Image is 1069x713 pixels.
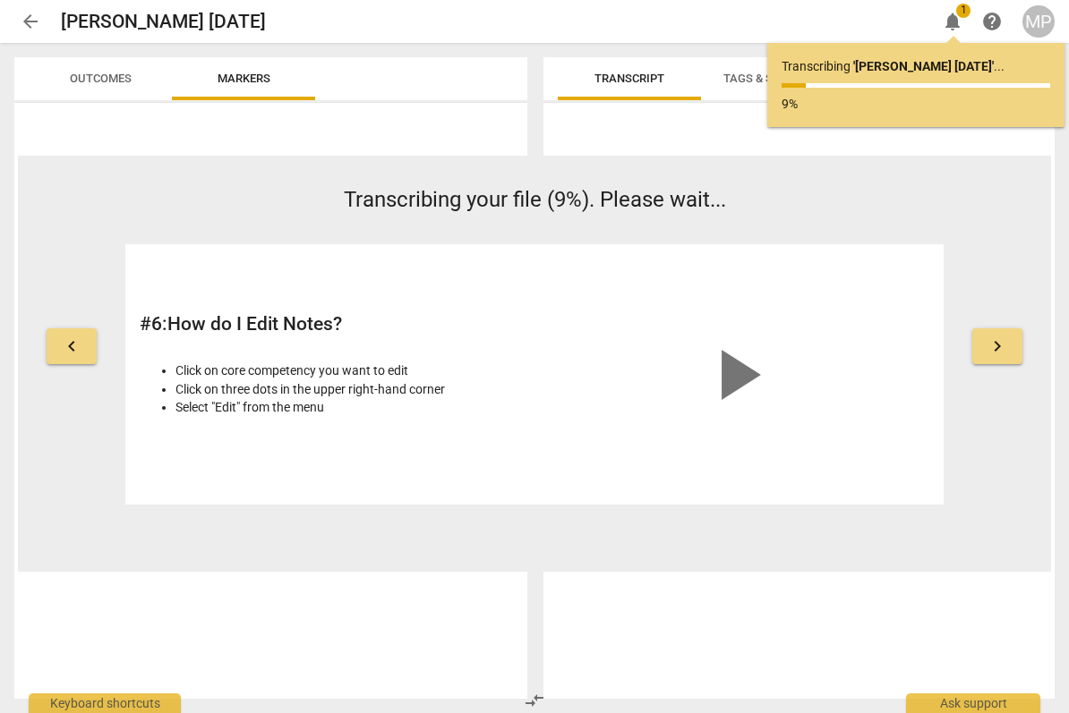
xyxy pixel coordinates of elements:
span: arrow_back [20,11,41,32]
p: 9% [782,95,1050,114]
li: Select "Edit" from the menu [175,398,526,417]
span: notifications [942,11,963,32]
h2: [PERSON_NAME] [DATE] [61,11,266,33]
span: Transcript [594,72,664,85]
span: Markers [218,72,270,85]
span: Outcomes [70,72,132,85]
span: help [981,11,1003,32]
button: Notifications [936,5,969,38]
span: Transcribing your file (9%). Please wait... [344,187,726,212]
li: Click on core competency you want to edit [175,361,526,380]
a: Help [976,5,1008,38]
span: Tags & Speakers [723,72,822,85]
span: play_arrow [693,332,779,418]
span: compare_arrows [524,690,545,711]
div: Keyboard shortcuts [29,693,181,713]
h2: # 6 : How do I Edit Notes? [140,313,526,335]
div: Ask support [906,693,1040,713]
span: keyboard_arrow_left [61,335,82,357]
span: keyboard_arrow_right [987,335,1008,357]
li: Click on three dots in the upper right-hand corner [175,380,526,399]
button: MP [1022,5,1055,38]
b: ' [PERSON_NAME] [DATE] ' [853,59,994,73]
span: 1 [956,4,971,18]
p: Transcribing ... [782,57,1050,76]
